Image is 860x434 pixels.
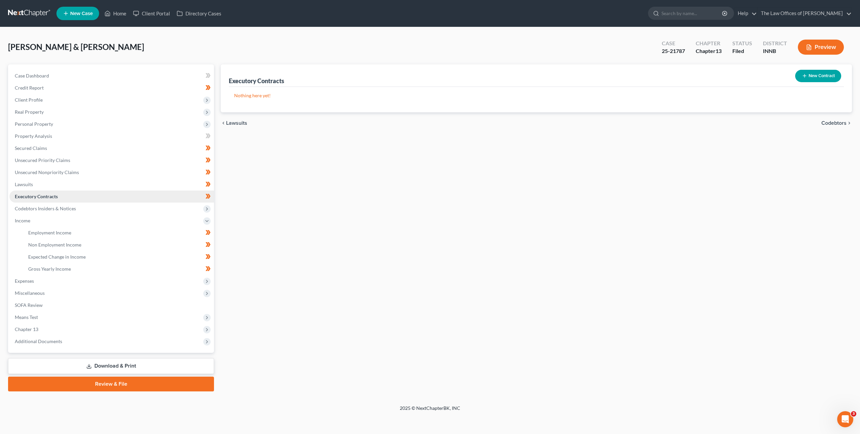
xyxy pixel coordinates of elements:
a: Review & File [8,377,214,391]
a: Unsecured Priority Claims [9,154,214,166]
a: Download & Print [8,358,214,374]
div: Executory Contracts [229,77,284,85]
button: Codebtors chevron_right [821,120,852,126]
span: Lawsuits [15,181,33,187]
span: Expenses [15,278,34,284]
span: Personal Property [15,121,53,127]
a: Property Analysis [9,130,214,142]
span: Means Test [15,314,38,320]
a: Unsecured Nonpriority Claims [9,166,214,178]
a: Directory Cases [173,7,225,19]
span: Property Analysis [15,133,52,139]
div: 25-21787 [662,47,685,55]
span: 13 [716,48,722,54]
span: Income [15,218,30,223]
span: Lawsuits [226,120,247,126]
span: Codebtors [821,120,847,126]
a: Lawsuits [9,178,214,191]
span: Expected Change in Income [28,254,86,260]
i: chevron_right [847,120,852,126]
span: Non Employment Income [28,242,81,248]
span: Codebtors Insiders & Notices [15,206,76,211]
div: Chapter [696,47,722,55]
a: Home [101,7,130,19]
a: SOFA Review [9,299,214,311]
span: Secured Claims [15,145,47,151]
p: Nothing here yet! [234,92,838,99]
a: Secured Claims [9,142,214,154]
i: chevron_left [221,120,226,126]
input: Search by name... [661,7,723,19]
a: Expected Change in Income [23,251,214,263]
span: New Case [70,11,93,16]
span: Unsecured Priority Claims [15,157,70,163]
button: New Contract [795,70,841,82]
button: Preview [798,40,844,55]
span: Client Profile [15,97,43,103]
span: Case Dashboard [15,73,49,78]
div: INNB [763,47,787,55]
div: Case [662,40,685,47]
div: Status [732,40,752,47]
a: Help [734,7,757,19]
div: Chapter [696,40,722,47]
a: Employment Income [23,227,214,239]
span: Executory Contracts [15,194,58,199]
span: Gross Yearly Income [28,266,71,272]
a: Gross Yearly Income [23,263,214,275]
span: 3 [851,411,856,417]
a: Non Employment Income [23,239,214,251]
a: The Law Offices of [PERSON_NAME] [758,7,852,19]
span: SOFA Review [15,302,43,308]
button: chevron_left Lawsuits [221,120,247,126]
div: District [763,40,787,47]
iframe: Intercom live chat [837,411,853,427]
a: Executory Contracts [9,191,214,203]
span: Chapter 13 [15,326,38,332]
span: Employment Income [28,230,71,235]
a: Client Portal [130,7,173,19]
span: Additional Documents [15,338,62,344]
span: Unsecured Nonpriority Claims [15,169,79,175]
span: [PERSON_NAME] & [PERSON_NAME] [8,42,144,52]
a: Case Dashboard [9,70,214,82]
span: Real Property [15,109,44,115]
div: 2025 © NextChapterBK, INC [239,405,621,417]
span: Credit Report [15,85,44,91]
a: Credit Report [9,82,214,94]
span: Miscellaneous [15,290,45,296]
div: Filed [732,47,752,55]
